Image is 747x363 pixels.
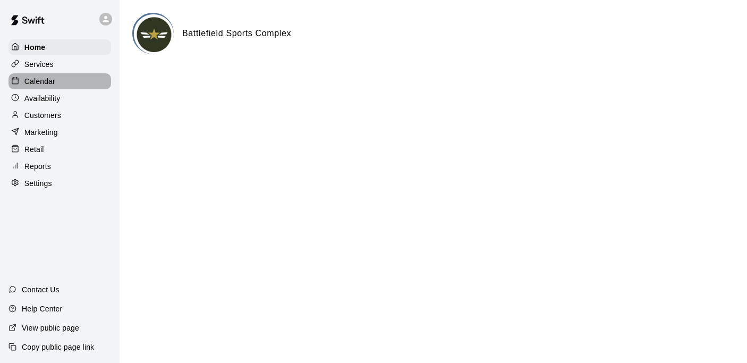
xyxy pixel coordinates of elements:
p: Marketing [24,127,58,138]
a: Marketing [9,124,111,140]
img: Battlefield Sports Complex logo [134,14,174,54]
p: Customers [24,110,61,121]
a: Home [9,39,111,55]
p: Home [24,42,46,53]
p: Help Center [22,303,62,314]
p: Contact Us [22,284,60,295]
p: Calendar [24,76,55,87]
p: Settings [24,178,52,189]
h6: Battlefield Sports Complex [182,27,291,40]
p: View public page [22,323,79,333]
p: Services [24,59,54,70]
a: Customers [9,107,111,123]
p: Availability [24,93,61,104]
p: Reports [24,161,51,172]
p: Copy public page link [22,342,94,352]
a: Services [9,56,111,72]
a: Settings [9,175,111,191]
a: Retail [9,141,111,157]
p: Retail [24,144,44,155]
a: Reports [9,158,111,174]
a: Calendar [9,73,111,89]
a: Availability [9,90,111,106]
